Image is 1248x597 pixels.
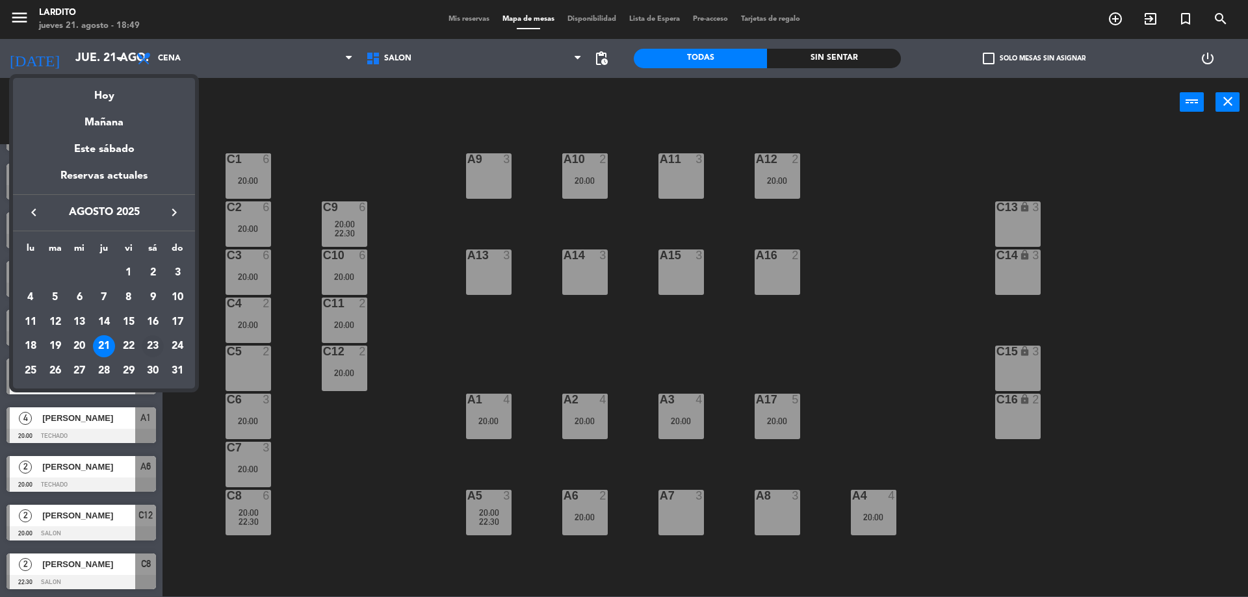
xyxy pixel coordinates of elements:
[18,359,43,383] td: 25 de agosto de 2025
[67,359,92,383] td: 27 de agosto de 2025
[44,360,66,382] div: 26
[68,335,90,357] div: 20
[18,241,43,261] th: lunes
[93,286,115,309] div: 7
[162,204,186,221] button: keyboard_arrow_right
[142,311,164,333] div: 16
[44,335,66,357] div: 19
[43,334,68,359] td: 19 de agosto de 2025
[166,286,188,309] div: 10
[68,286,90,309] div: 6
[141,359,166,383] td: 30 de agosto de 2025
[165,260,190,285] td: 3 de agosto de 2025
[116,241,141,261] th: viernes
[142,286,164,309] div: 9
[44,286,66,309] div: 5
[92,310,116,335] td: 14 de agosto de 2025
[118,262,140,284] div: 1
[18,260,116,285] td: AGO.
[92,334,116,359] td: 21 de agosto de 2025
[19,335,42,357] div: 18
[93,335,115,357] div: 21
[19,311,42,333] div: 11
[93,311,115,333] div: 14
[116,260,141,285] td: 1 de agosto de 2025
[166,262,188,284] div: 3
[141,285,166,310] td: 9 de agosto de 2025
[67,285,92,310] td: 6 de agosto de 2025
[165,310,190,335] td: 17 de agosto de 2025
[68,311,90,333] div: 13
[141,260,166,285] td: 2 de agosto de 2025
[118,335,140,357] div: 22
[92,241,116,261] th: jueves
[118,286,140,309] div: 8
[43,310,68,335] td: 12 de agosto de 2025
[44,311,66,333] div: 12
[116,359,141,383] td: 29 de agosto de 2025
[68,360,90,382] div: 27
[13,131,195,168] div: Este sábado
[13,78,195,105] div: Hoy
[26,205,42,220] i: keyboard_arrow_left
[142,262,164,284] div: 2
[165,334,190,359] td: 24 de agosto de 2025
[165,359,190,383] td: 31 de agosto de 2025
[22,204,45,221] button: keyboard_arrow_left
[166,205,182,220] i: keyboard_arrow_right
[13,168,195,194] div: Reservas actuales
[92,359,116,383] td: 28 de agosto de 2025
[165,285,190,310] td: 10 de agosto de 2025
[142,360,164,382] div: 30
[141,334,166,359] td: 23 de agosto de 2025
[116,334,141,359] td: 22 de agosto de 2025
[141,241,166,261] th: sábado
[13,105,195,131] div: Mañana
[67,310,92,335] td: 13 de agosto de 2025
[166,335,188,357] div: 24
[118,360,140,382] div: 29
[43,241,68,261] th: martes
[116,310,141,335] td: 15 de agosto de 2025
[165,241,190,261] th: domingo
[67,241,92,261] th: miércoles
[118,311,140,333] div: 15
[43,285,68,310] td: 5 de agosto de 2025
[142,335,164,357] div: 23
[141,310,166,335] td: 16 de agosto de 2025
[92,285,116,310] td: 7 de agosto de 2025
[166,360,188,382] div: 31
[19,360,42,382] div: 25
[93,360,115,382] div: 28
[18,334,43,359] td: 18 de agosto de 2025
[166,311,188,333] div: 17
[67,334,92,359] td: 20 de agosto de 2025
[45,204,162,221] span: agosto 2025
[18,285,43,310] td: 4 de agosto de 2025
[19,286,42,309] div: 4
[116,285,141,310] td: 8 de agosto de 2025
[43,359,68,383] td: 26 de agosto de 2025
[18,310,43,335] td: 11 de agosto de 2025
